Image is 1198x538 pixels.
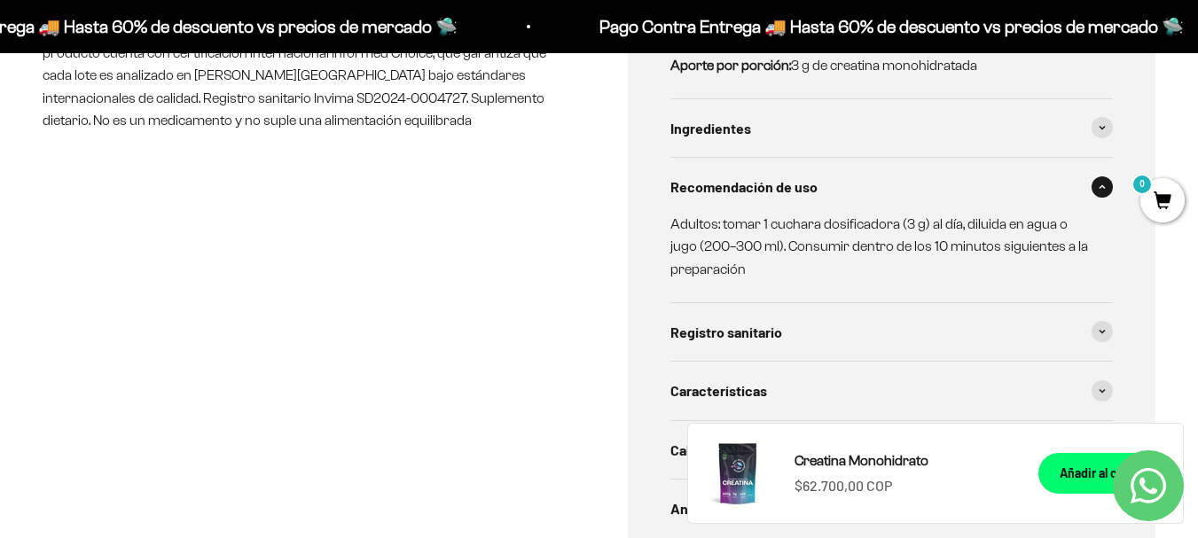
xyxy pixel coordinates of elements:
p: ¿Qué te daría la seguridad final para añadir este producto a tu carrito? [21,28,367,69]
p: Adultos: tomar 1 cuchara dosificadora (3 g) al día, diluida en agua o jugo (200–300 ml). Consumir... [670,213,1092,281]
span: Recomendación de uso [670,175,818,199]
summary: Registro sanitario [670,303,1114,362]
img: Creatina Monohidrato [702,438,773,509]
div: Un mensaje de garantía de satisfacción visible. [21,172,367,203]
summary: Calidad [670,421,1114,480]
p: Pago Contra Entrega 🚚 Hasta 60% de descuento vs precios de mercado 🛸 [590,12,1174,41]
strong: Aporte por porción: [670,58,791,73]
span: Enviar [290,264,365,294]
summary: Recomendación de uso [670,158,1114,216]
summary: Características [670,362,1114,420]
button: Enviar [288,264,367,294]
a: 0 [1140,192,1185,212]
span: Calidad [670,439,716,462]
div: Más detalles sobre la fecha exacta de entrega. [21,136,367,168]
span: Registro sanitario [670,321,782,344]
span: Análisis de laboratorio [670,497,810,520]
span: Ingredientes [670,117,751,140]
summary: Ingredientes [670,99,1114,158]
a: Creatina Monohidrato [795,449,1017,472]
mark: 0 [1131,174,1153,195]
button: Añadir al carrito [1038,453,1169,494]
span: Características [670,379,767,402]
summary: Análisis de laboratorio [670,480,1114,538]
div: Añadir al carrito [1060,464,1147,483]
sale-price: $62.700,00 COP [795,474,892,497]
div: La confirmación de la pureza de los ingredientes. [21,207,367,255]
div: Un aval de expertos o estudios clínicos en la página. [21,84,367,132]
